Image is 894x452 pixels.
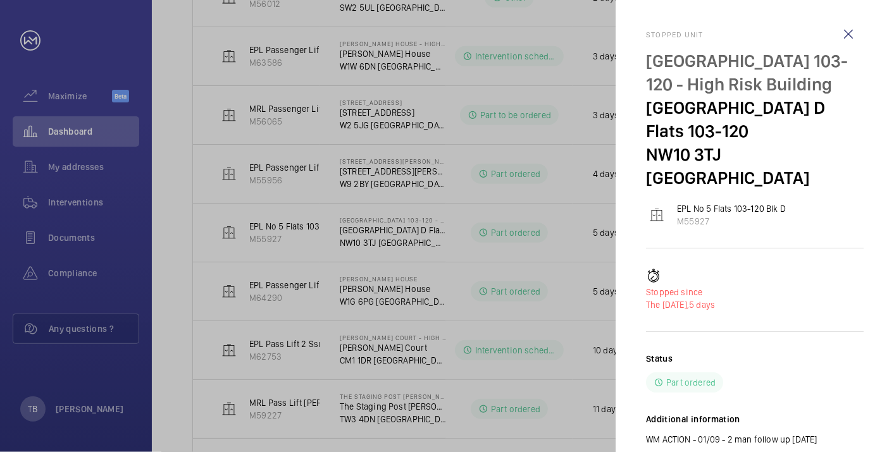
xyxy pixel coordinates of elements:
[649,207,664,223] img: elevator.svg
[677,215,786,228] p: M55927
[646,96,864,143] p: [GEOGRAPHIC_DATA] D Flats 103-120
[646,298,864,311] p: 5 days
[677,202,786,215] p: EPL No 5 Flats 103-120 Blk D
[646,143,864,190] p: NW10 3TJ [GEOGRAPHIC_DATA]
[646,49,864,96] p: [GEOGRAPHIC_DATA] 103-120 - High Risk Building
[646,300,689,310] span: The [DATE],
[646,30,864,39] h2: Stopped unit
[646,286,864,298] p: Stopped since
[646,352,673,365] h2: Status
[666,376,716,389] p: Part ordered
[646,413,864,425] h2: Additional information
[646,433,864,446] p: WM ACTION - 01/09 - 2 man follow up [DATE]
